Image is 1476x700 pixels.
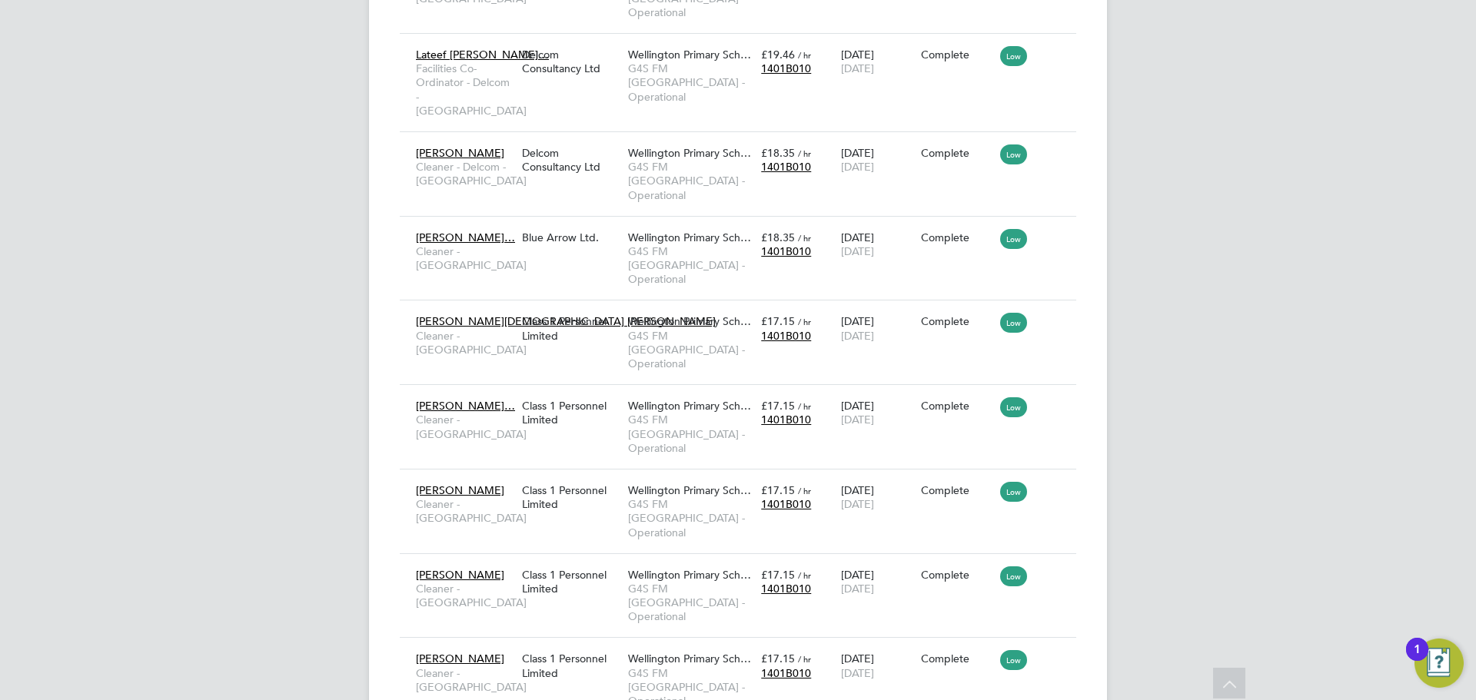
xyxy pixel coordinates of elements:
span: / hr [798,485,811,496]
div: Class 1 Personnel Limited [518,307,624,350]
a: [PERSON_NAME][DEMOGRAPHIC_DATA] [PERSON_NAME]Cleaner - [GEOGRAPHIC_DATA]Class 1 Personnel Limited... [412,306,1076,319]
span: Wellington Primary Sch… [628,483,751,497]
span: Lateef [PERSON_NAME]… [416,48,549,61]
div: Blue Arrow Ltd. [518,223,624,252]
span: [PERSON_NAME]… [416,399,515,413]
div: [DATE] [837,560,917,603]
span: Cleaner - [GEOGRAPHIC_DATA] [416,497,514,525]
span: 1401B010 [761,497,811,511]
span: 1401B010 [761,61,811,75]
span: Wellington Primary Sch… [628,314,751,328]
span: [DATE] [841,329,874,343]
span: Cleaner - [GEOGRAPHIC_DATA] [416,329,514,357]
span: £17.15 [761,314,795,328]
div: [DATE] [837,40,917,83]
div: Delcom Consultancy Ltd [518,138,624,181]
div: Class 1 Personnel Limited [518,476,624,519]
a: Lateef [PERSON_NAME]…Facilities Co-Ordinator - Delcom - [GEOGRAPHIC_DATA]Delcom Consultancy LtdWe... [412,39,1076,52]
span: / hr [798,653,811,665]
span: Low [1000,229,1027,249]
span: [DATE] [841,666,874,680]
span: £17.15 [761,483,795,497]
div: [DATE] [837,223,917,266]
span: [PERSON_NAME] [416,652,504,665]
span: 1401B010 [761,413,811,426]
span: [DATE] [841,497,874,511]
span: Cleaner - [GEOGRAPHIC_DATA] [416,666,514,694]
div: Class 1 Personnel Limited [518,391,624,434]
span: 1401B010 [761,160,811,174]
span: / hr [798,400,811,412]
div: Class 1 Personnel Limited [518,644,624,687]
span: / hr [798,316,811,327]
span: £17.15 [761,399,795,413]
span: Cleaner - [GEOGRAPHIC_DATA] [416,413,514,440]
span: G4S FM [GEOGRAPHIC_DATA] - Operational [628,244,753,287]
span: G4S FM [GEOGRAPHIC_DATA] - Operational [628,413,753,455]
div: [DATE] [837,644,917,687]
div: Complete [921,146,993,160]
span: [DATE] [841,413,874,426]
a: [PERSON_NAME]…Cleaner - [GEOGRAPHIC_DATA]Blue Arrow Ltd.Wellington Primary Sch…G4S FM [GEOGRAPHIC... [412,222,1076,235]
span: 1401B010 [761,582,811,595]
div: Complete [921,483,993,497]
div: [DATE] [837,476,917,519]
span: Low [1000,566,1027,586]
div: Class 1 Personnel Limited [518,560,624,603]
span: Cleaner - Delcom - [GEOGRAPHIC_DATA] [416,160,514,187]
div: Delcom Consultancy Ltd [518,40,624,83]
span: £18.35 [761,146,795,160]
span: Wellington Primary Sch… [628,568,751,582]
span: G4S FM [GEOGRAPHIC_DATA] - Operational [628,329,753,371]
a: [PERSON_NAME]…Cleaner - [GEOGRAPHIC_DATA]Class 1 Personnel LimitedWellington Primary Sch…G4S FM [... [412,390,1076,403]
div: Complete [921,314,993,328]
span: Wellington Primary Sch… [628,652,751,665]
span: [PERSON_NAME] [416,568,504,582]
span: £19.46 [761,48,795,61]
span: [PERSON_NAME] [416,146,504,160]
div: Complete [921,652,993,665]
div: 1 [1414,649,1421,669]
span: Cleaner - [GEOGRAPHIC_DATA] [416,582,514,609]
a: [PERSON_NAME]Cleaner - Delcom - [GEOGRAPHIC_DATA]Delcom Consultancy LtdWellington Primary Sch…G4S... [412,138,1076,151]
span: Wellington Primary Sch… [628,146,751,160]
div: Complete [921,48,993,61]
span: 1401B010 [761,244,811,258]
a: [PERSON_NAME]Cleaner - [GEOGRAPHIC_DATA]Class 1 Personnel LimitedWellington Primary Sch…G4S FM [G... [412,475,1076,488]
span: G4S FM [GEOGRAPHIC_DATA] - Operational [628,497,753,539]
span: 1401B010 [761,329,811,343]
span: G4S FM [GEOGRAPHIC_DATA] - Operational [628,582,753,624]
span: Low [1000,397,1027,417]
div: [DATE] [837,391,917,434]
span: Low [1000,144,1027,164]
span: [PERSON_NAME]… [416,231,515,244]
span: / hr [798,148,811,159]
span: [DATE] [841,160,874,174]
span: [DATE] [841,582,874,595]
span: £17.15 [761,568,795,582]
span: / hr [798,49,811,61]
span: / hr [798,232,811,244]
span: Low [1000,46,1027,66]
span: / hr [798,569,811,581]
span: Wellington Primary Sch… [628,399,751,413]
button: Open Resource Center, 1 new notification [1414,639,1464,688]
div: Complete [921,399,993,413]
span: Wellington Primary Sch… [628,48,751,61]
span: Low [1000,482,1027,502]
span: [DATE] [841,61,874,75]
a: [PERSON_NAME]Cleaner - [GEOGRAPHIC_DATA]Class 1 Personnel LimitedWellington Primary Sch…G4S FM [G... [412,643,1076,656]
span: Wellington Primary Sch… [628,231,751,244]
span: G4S FM [GEOGRAPHIC_DATA] - Operational [628,160,753,202]
span: [PERSON_NAME] [416,483,504,497]
span: £17.15 [761,652,795,665]
span: 1401B010 [761,666,811,680]
span: Low [1000,650,1027,670]
div: [DATE] [837,307,917,350]
span: Facilities Co-Ordinator - Delcom - [GEOGRAPHIC_DATA] [416,61,514,118]
div: Complete [921,568,993,582]
span: Low [1000,313,1027,333]
div: [DATE] [837,138,917,181]
span: Cleaner - [GEOGRAPHIC_DATA] [416,244,514,272]
span: G4S FM [GEOGRAPHIC_DATA] - Operational [628,61,753,104]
